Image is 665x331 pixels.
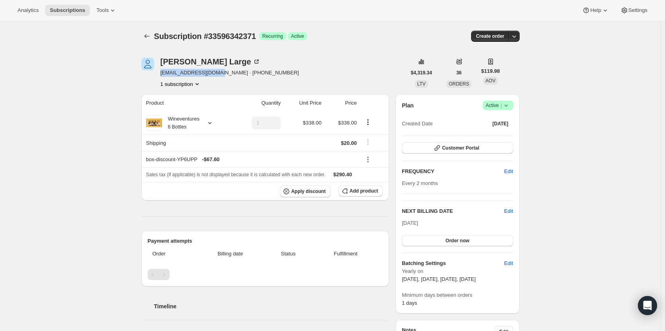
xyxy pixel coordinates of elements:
button: Help [577,5,614,16]
span: Every 2 months [402,180,438,186]
button: Subscriptions [45,5,90,16]
h2: Payment attempts [148,237,383,245]
span: [DATE], [DATE], [DATE], [DATE] [402,276,475,282]
span: ORDERS [449,81,469,87]
span: [DATE] [402,220,418,226]
h6: Batching Settings [402,259,504,267]
span: Edit [504,259,513,267]
span: | [501,102,502,109]
span: AOV [485,78,495,84]
div: box-discount-YP6UPP [146,156,357,164]
button: 36 [452,67,466,78]
span: Help [590,7,601,14]
span: Add product [350,188,378,194]
span: Recurring [262,33,283,39]
span: Yearly on [402,267,513,275]
span: Settings [628,7,647,14]
button: Product actions [160,80,201,88]
button: $4,319.34 [406,67,437,78]
button: Order now [402,235,513,246]
button: Tools [92,5,121,16]
span: Sales tax (if applicable) is not displayed because it is calculated with each new order. [146,172,326,177]
span: Edit [504,167,513,175]
h2: Plan [402,101,414,109]
span: Status [268,250,309,258]
span: $338.00 [338,120,357,126]
th: Shipping [141,134,233,152]
span: Analytics [18,7,39,14]
button: Settings [616,5,652,16]
button: Edit [499,257,518,270]
span: Tools [96,7,109,14]
span: $290.40 [333,171,352,177]
button: Add product [338,185,383,197]
button: Create order [471,31,509,42]
span: Billing date [198,250,263,258]
span: $119.98 [481,67,500,75]
h2: NEXT BILLING DATE [402,207,504,215]
div: Open Intercom Messenger [638,296,657,315]
span: Minimum days between orders [402,291,513,299]
th: Quantity [232,94,283,112]
span: $338.00 [303,120,322,126]
div: Wineventures [162,115,199,131]
th: Unit Price [283,94,324,112]
button: Shipping actions [362,138,374,146]
span: LTV [417,81,426,87]
span: Apply discount [291,188,326,195]
button: Apply discount [280,185,331,197]
span: Active [291,33,304,39]
th: Price [324,94,360,112]
span: $20.00 [341,140,357,146]
div: [PERSON_NAME] Large [160,58,261,66]
span: [DATE] [493,121,509,127]
span: [EMAIL_ADDRESS][DOMAIN_NAME] · [PHONE_NUMBER] [160,69,299,77]
button: Edit [504,207,513,215]
span: 36 [456,70,462,76]
button: Customer Portal [402,142,513,154]
h2: FREQUENCY [402,167,504,175]
span: Nancy Large [141,58,154,70]
span: Fulfillment [313,250,378,258]
button: Analytics [13,5,43,16]
small: 6 Bottles [168,124,187,130]
button: Edit [499,165,518,178]
th: Order [148,245,196,263]
span: 1 days [402,300,417,306]
button: [DATE] [488,118,513,129]
span: Active [486,101,510,109]
nav: Pagination [148,269,383,280]
span: Create order [476,33,504,39]
button: Subscriptions [141,31,153,42]
span: Created Date [402,120,432,128]
th: Product [141,94,233,112]
span: Subscription #33596342371 [154,32,256,41]
span: - $67.60 [202,156,219,164]
h2: Timeline [154,302,389,310]
span: Subscriptions [50,7,85,14]
span: Customer Portal [442,145,479,151]
span: Order now [446,238,469,244]
span: $4,319.34 [411,70,432,76]
button: Product actions [362,118,374,127]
